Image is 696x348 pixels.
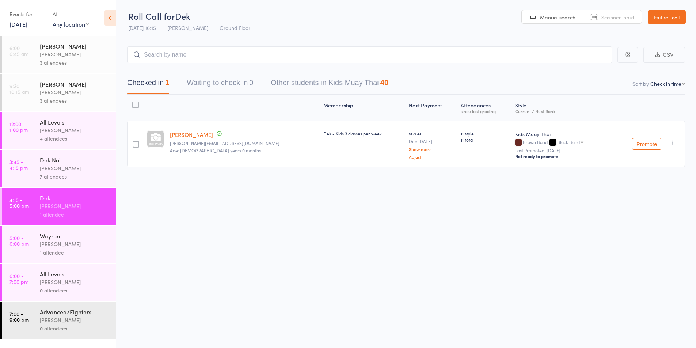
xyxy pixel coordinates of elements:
[127,75,169,94] button: Checked in1
[9,121,28,133] time: 12:00 - 1:00 pm
[40,50,110,58] div: [PERSON_NAME]
[461,137,509,143] span: 11 total
[409,139,455,144] small: Due [DATE]
[40,126,110,134] div: [PERSON_NAME]
[409,147,455,152] a: Show more
[53,8,89,20] div: At
[515,139,608,146] div: Brown Band
[175,10,190,22] span: Dek
[249,79,253,87] div: 0
[461,109,509,114] div: since last grading
[515,130,608,138] div: Kids Muay Thai
[2,264,116,301] a: 6:00 -7:00 pmAll Levels[PERSON_NAME]0 attendees
[40,308,110,316] div: Advanced/Fighters
[515,109,608,114] div: Current / Next Rank
[53,20,89,28] div: Any location
[2,302,116,339] a: 7:00 -9:00 pmAdvanced/Fighters[PERSON_NAME]0 attendees
[9,197,29,209] time: 4:15 - 5:00 pm
[40,164,110,172] div: [PERSON_NAME]
[40,202,110,210] div: [PERSON_NAME]
[40,194,110,202] div: Dek
[2,36,116,73] a: 6:00 -6:45 am[PERSON_NAME][PERSON_NAME]3 attendees
[2,226,116,263] a: 5:00 -6:00 pmWayrun[PERSON_NAME]1 attendee
[40,248,110,257] div: 1 attendee
[9,235,29,246] time: 5:00 - 6:00 pm
[40,96,110,105] div: 3 attendees
[650,80,681,87] div: Check in time
[320,98,406,117] div: Membership
[40,172,110,181] div: 7 attendees
[40,316,110,324] div: [PERSON_NAME]
[40,278,110,286] div: [PERSON_NAME]
[40,134,110,143] div: 4 attendees
[187,75,253,94] button: Waiting to check in0
[40,240,110,248] div: [PERSON_NAME]
[9,159,28,171] time: 3:45 - 4:15 pm
[2,150,116,187] a: 3:45 -4:15 pmDek Noi[PERSON_NAME]7 attendees
[643,47,685,63] button: CSV
[2,112,116,149] a: 12:00 -1:00 pmAll Levels[PERSON_NAME]4 attendees
[648,10,686,24] a: Exit roll call
[409,154,455,159] a: Adjust
[220,24,250,31] span: Ground Floor
[40,286,110,295] div: 0 attendees
[40,58,110,67] div: 3 attendees
[128,24,156,31] span: [DATE] 16:15
[323,130,403,137] div: Dek - Kids 3 classes per week
[515,153,608,159] div: Not ready to promote
[2,188,116,225] a: 4:15 -5:00 pmDek[PERSON_NAME]1 attendee
[40,88,110,96] div: [PERSON_NAME]
[632,138,661,150] button: Promote
[40,118,110,126] div: All Levels
[9,311,29,322] time: 7:00 - 9:00 pm
[9,83,29,95] time: 9:30 - 10:15 am
[128,10,175,22] span: Roll Call for
[601,14,634,21] span: Scanner input
[170,131,213,138] a: [PERSON_NAME]
[458,98,512,117] div: Atten­dances
[9,273,28,284] time: 6:00 - 7:00 pm
[170,141,317,146] small: sara.bald@hotmail.com
[40,80,110,88] div: [PERSON_NAME]
[406,98,458,117] div: Next Payment
[127,46,612,63] input: Search by name
[9,20,27,28] a: [DATE]
[512,98,611,117] div: Style
[40,156,110,164] div: Dek Noi
[165,79,169,87] div: 1
[2,74,116,111] a: 9:30 -10:15 am[PERSON_NAME][PERSON_NAME]3 attendees
[40,270,110,278] div: All Levels
[167,24,208,31] span: [PERSON_NAME]
[380,79,388,87] div: 40
[557,139,580,144] div: Black Band
[40,324,110,333] div: 0 attendees
[632,80,649,87] label: Sort by
[515,148,608,153] small: Last Promoted: [DATE]
[40,42,110,50] div: [PERSON_NAME]
[9,45,28,57] time: 6:00 - 6:45 am
[540,14,575,21] span: Manual search
[461,130,509,137] span: 11 style
[9,8,45,20] div: Events for
[271,75,388,94] button: Other students in Kids Muay Thai40
[170,147,261,153] span: Age: [DEMOGRAPHIC_DATA] years 0 months
[40,210,110,219] div: 1 attendee
[40,232,110,240] div: Wayrun
[409,130,455,159] div: $68.40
